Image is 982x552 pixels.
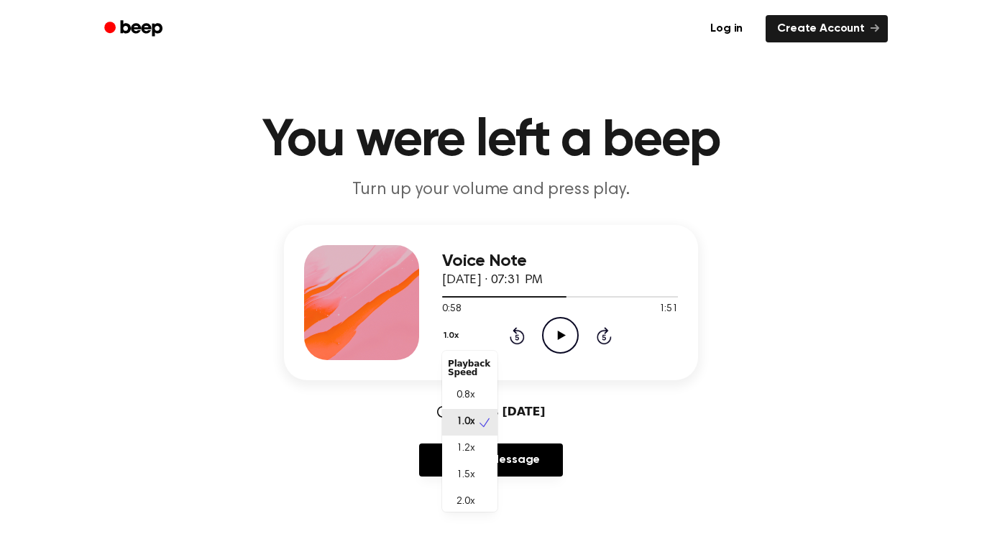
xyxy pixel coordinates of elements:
button: 1.0x [442,323,464,348]
span: 1.5x [456,468,474,483]
span: 2.0x [456,494,474,510]
div: Playback Speed [442,354,497,382]
span: 0.8x [456,388,474,403]
div: 1.0x [442,351,497,512]
span: 1.2x [456,441,474,456]
span: 1.0x [456,415,474,430]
